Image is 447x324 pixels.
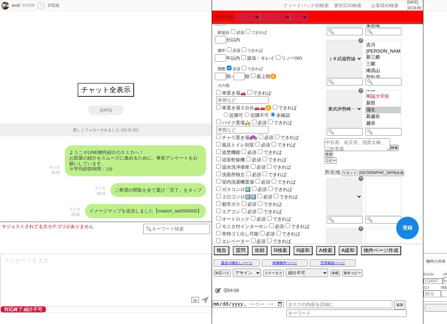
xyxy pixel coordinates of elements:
[258,209,262,213] input: できれば
[215,150,240,155] label: 追焚機能
[256,74,276,79] label: 最上階
[423,272,443,277] span: 吹出No
[110,183,206,197] div: ご希望の間取を全て選び「完了」をタップ
[366,28,401,35] input: 🔍
[269,113,290,118] label: 未確認
[264,135,273,140] span: 必須
[20,3,36,8] div: 615330
[215,187,250,192] label: ガスコンロ1️⃣
[232,67,240,71] span: 必須
[276,231,281,235] input: できれば
[216,231,221,235] input: 常時ゴミ出し可能
[95,185,105,191] p: スミカ
[271,105,297,110] label: できれば
[256,202,282,207] label: できれば
[273,105,277,109] input: できれば
[366,128,401,136] input: 🔍
[242,47,246,52] input: できれば
[216,216,221,221] input: オートロック
[216,209,221,213] input: エアコン
[215,209,240,214] label: エアコン
[48,3,60,8] div: 27日目
[258,149,262,154] input: できれば
[271,246,290,255] button: R検索
[256,164,266,170] span: 必須
[215,172,245,177] label: 洗面所独立
[261,179,270,185] span: 必須
[252,172,261,177] span: 必須
[256,216,266,222] span: 必須
[366,42,401,48] option: 吉川
[266,239,291,244] label: できれば
[286,310,406,317] input: キーワード
[247,90,252,95] input: できれば
[366,216,401,223] input: 🔍
[2,224,143,229] div: サジェストされてる大カテゴリがありません
[274,194,278,198] input: できれば
[215,90,246,96] label: 車置き場🚗
[216,126,268,133] input: 車種など
[218,28,323,35] div: 駅徒歩
[366,48,401,54] option: [PERSON_NAME]
[233,246,248,255] button: 質問
[327,78,363,85] input: 🔍
[215,179,254,185] label: 室内洗濯機置場
[366,93,401,100] option: 獨協大学前
[270,142,296,148] label: できれば
[216,201,221,206] input: 都市ガス
[143,224,210,234] input: 🔍キーワード検索
[214,270,231,277] button: 対応パス
[327,128,363,136] input: 🔍
[266,216,291,222] label: できれば
[261,157,286,162] label: できれば
[70,212,80,217] p: 16:31
[215,157,245,162] label: 浴室乾燥機
[252,246,267,255] button: 依頼
[396,217,419,239] button: 登録
[390,145,399,151] button: 検索
[342,170,357,176] button: リセット
[215,14,236,20] label: 引越し時期：
[361,246,401,255] button: 物件ページ作成
[218,65,323,72] div: 階数
[216,172,221,176] input: 洗面所独立
[95,191,105,197] p: 16:31
[215,120,250,125] label: バイク置場🛵
[275,224,284,229] span: 必須
[216,90,221,95] input: 車置き場🚗
[366,74,401,81] option: 新松戸
[70,206,80,212] p: スミカ
[242,66,246,70] input: できれば
[216,142,221,146] input: 風呂トイレ別室
[316,246,335,255] button: A検索
[285,223,290,228] input: できれば
[256,239,266,244] span: 必須
[258,187,267,192] span: 必須
[218,46,323,53] div: 築年
[268,186,273,191] input: できれば
[272,194,298,199] label: できれば
[268,120,273,124] input: できれば
[216,194,221,198] input: ２口コンロ2️⃣2️⃣
[215,28,323,43] div: 分以内
[215,239,249,244] label: エレベーター
[262,157,267,161] input: できれば
[366,78,401,85] input: 🔍
[327,28,363,35] input: 🔍
[247,55,274,61] label: 築浅・キレイ
[218,83,323,88] p: その他
[215,194,256,199] label: ２口コンロ2️⃣2️⃣
[273,135,299,140] label: できれば
[358,176,363,181] div: ☓
[65,145,206,176] div: ようこそLINE物件紹介のスミカへ！ お部屋の紹介をスムーズに進めるために、事前アンケートをお願いしています。 ※平均回答時間：1分
[215,72,323,80] div: 階~ 階
[215,105,271,110] label: 車置き場２台分🚗🚗
[294,246,313,255] button: R緩和
[247,202,256,207] span: 必須
[325,151,333,157] button: 追加
[1,306,46,312] span: 対応終了:紹介不可
[216,105,221,109] input: 車置き場２台分🚗🚗
[339,246,357,255] button: A緩和
[1,2,9,10] img: 0m05a98d77725134f30b0f34f50366e41b3a0b1cff53d1
[261,172,286,177] label: できれば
